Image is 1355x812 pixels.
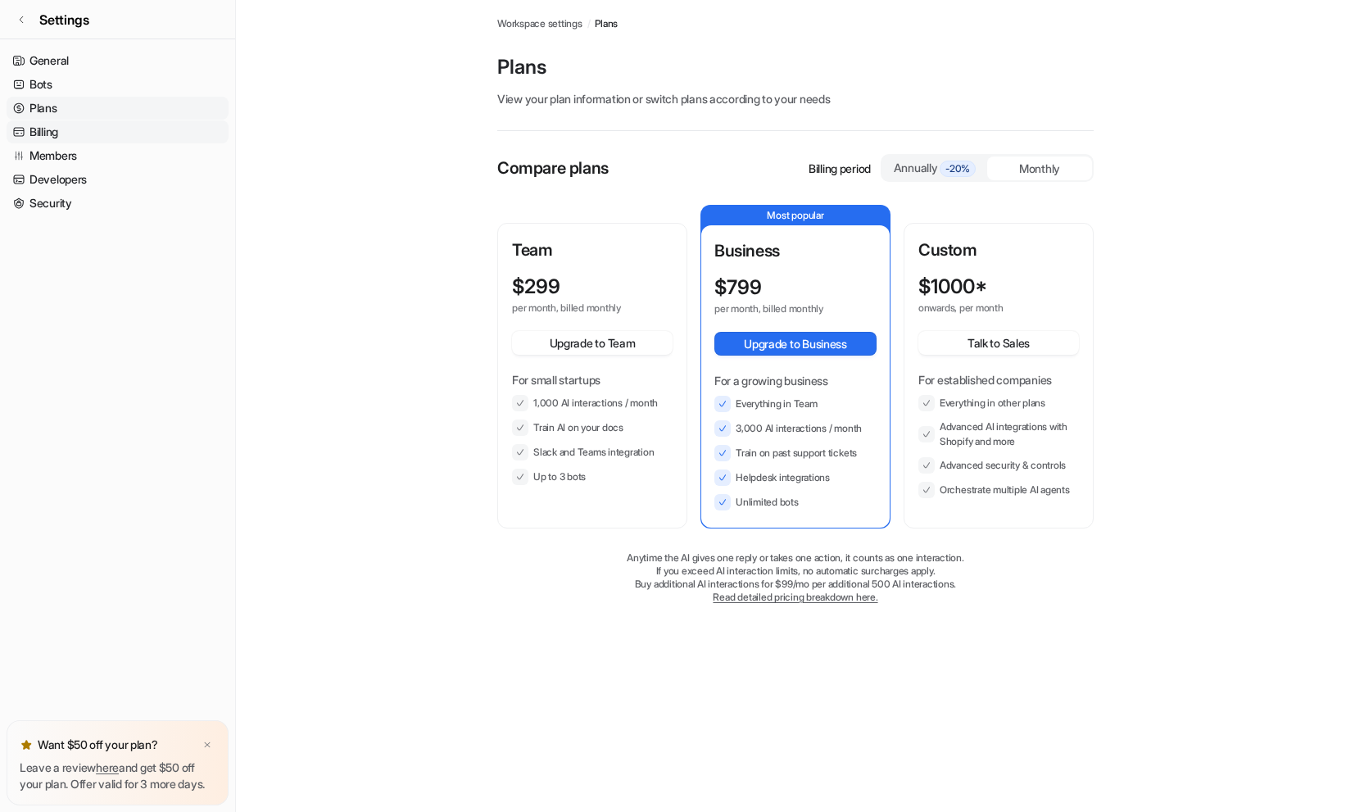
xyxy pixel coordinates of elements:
p: $ 1000* [918,275,987,298]
button: Upgrade to Team [512,331,673,355]
p: per month, billed monthly [714,302,847,315]
p: per month, billed monthly [512,302,643,315]
a: Developers [7,168,229,191]
li: 1,000 AI interactions / month [512,395,673,411]
li: Unlimited bots [714,494,877,510]
span: -20% [940,161,976,177]
button: Talk to Sales [918,331,1079,355]
img: star [20,738,33,751]
p: Want $50 off your plan? [38,737,158,753]
p: Team [512,238,673,262]
li: Up to 3 bots [512,469,673,485]
li: Everything in other plans [918,395,1079,411]
p: For small startups [512,371,673,388]
a: Plans [7,97,229,120]
p: Business [714,238,877,263]
span: Settings [39,10,89,29]
p: Custom [918,238,1079,262]
p: View your plan information or switch plans according to your needs [497,90,1094,107]
div: Monthly [987,157,1092,180]
li: Advanced AI integrations with Shopify and more [918,420,1079,449]
img: x [202,740,212,751]
li: Advanced security & controls [918,457,1079,474]
a: Read detailed pricing breakdown here. [713,591,877,603]
li: Slack and Teams integration [512,444,673,460]
span: / [587,16,591,31]
a: Workspace settings [497,16,582,31]
p: $ 799 [714,276,762,299]
p: $ 299 [512,275,560,298]
div: Annually [889,159,981,177]
p: Compare plans [497,156,609,180]
p: Plans [497,54,1094,80]
li: Helpdesk integrations [714,470,877,486]
a: Members [7,144,229,167]
li: Train AI on your docs [512,420,673,436]
a: Billing [7,120,229,143]
li: Everything in Team [714,396,877,412]
p: Most popular [701,206,890,225]
li: Orchestrate multiple AI agents [918,482,1079,498]
a: Bots [7,73,229,96]
a: here [96,760,119,774]
p: Billing period [809,160,871,177]
p: Anytime the AI gives one reply or takes one action, it counts as one interaction. [497,551,1094,565]
li: 3,000 AI interactions / month [714,420,877,437]
a: Security [7,192,229,215]
a: General [7,49,229,72]
p: Buy additional AI interactions for $99/mo per additional 500 AI interactions. [497,578,1094,591]
li: Train on past support tickets [714,445,877,461]
p: For a growing business [714,372,877,389]
button: Upgrade to Business [714,332,877,356]
p: For established companies [918,371,1079,388]
a: Plans [595,16,618,31]
p: onwards, per month [918,302,1049,315]
p: Leave a review and get $50 off your plan. Offer valid for 3 more days. [20,760,215,792]
p: If you exceed AI interaction limits, no automatic surcharges apply. [497,565,1094,578]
